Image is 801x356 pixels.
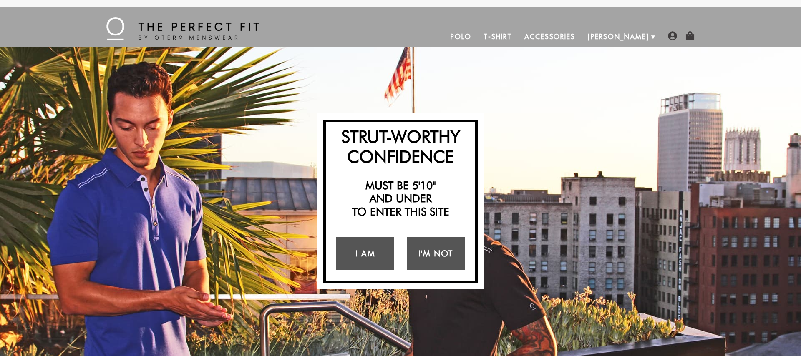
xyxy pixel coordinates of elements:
h2: Strut-Worthy Confidence [330,126,471,166]
a: I'm Not [407,237,465,270]
a: [PERSON_NAME] [582,27,655,47]
img: user-account-icon.png [668,31,677,40]
img: shopping-bag-icon.png [685,31,695,40]
a: T-Shirt [477,27,518,47]
a: Polo [444,27,478,47]
h2: Must be 5'10" and under to enter this site [330,179,471,218]
img: The Perfect Fit - by Otero Menswear - Logo [106,17,259,40]
a: I Am [336,237,394,270]
a: Accessories [518,27,582,47]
